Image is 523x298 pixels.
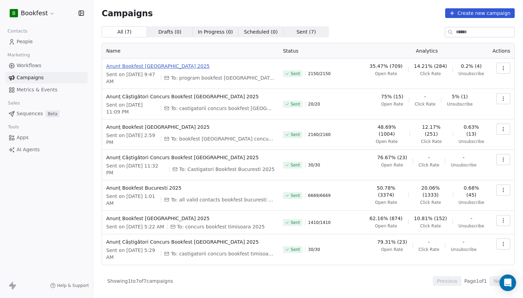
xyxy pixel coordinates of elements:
[381,247,403,252] span: Open Rate
[489,276,509,286] button: Next
[308,132,331,137] span: 2160 / 2160
[106,154,275,161] span: Anunț Câștigători Concurs Bookfest [GEOGRAPHIC_DATA] 2025
[6,132,88,143] a: Apps
[463,154,465,161] span: -
[419,247,439,252] span: Click Rate
[381,93,403,100] span: 75% (15)
[106,215,275,222] span: Anunț Bookfest [GEOGRAPHIC_DATA] 2025
[369,63,402,70] span: 35.47% (709)
[17,62,42,69] span: Workflows
[106,223,164,230] span: Sent on [DATE] 5:22 AM
[5,98,23,108] span: Sales
[308,162,320,168] span: 30 / 30
[17,86,57,93] span: Metrics & Events
[499,274,516,291] div: Open Intercom Messenger
[464,278,487,285] span: Page 1 of 1
[171,135,275,142] span: To: bookfest cluj-napoca concurs 2024 + 1 more
[50,283,89,288] a: Help & Support
[6,84,88,96] a: Metrics & Events
[463,238,465,245] span: -
[57,283,89,288] span: Help & Support
[296,28,316,36] span: Sent ( 7 )
[415,101,435,107] span: Click Rate
[365,43,488,58] th: Analytics
[106,238,275,245] span: Anunț Câștigători Concurs Bookfest [GEOGRAPHIC_DATA] 2025
[171,74,275,81] span: To: program bookfest chișinău
[17,146,40,153] span: AI Agents
[106,63,275,70] span: Anunț Bookfest [GEOGRAPHIC_DATA] 2025
[171,250,275,257] span: To: castigatorii concurs bookfest timisoara 2025
[106,132,158,146] span: Sent on [DATE] 2:59 PM
[6,108,88,119] a: SequencesBeta
[452,93,468,100] span: 5% (1)
[106,71,158,85] span: Sent on [DATE] 9:47 AM
[21,9,48,18] span: Bookfest
[458,71,484,76] span: Unsubscribe
[171,196,275,203] span: To: all valid contacts bookfest bucuresti 2025
[369,184,403,198] span: 50.78% (3374)
[106,247,158,261] span: Sent on [DATE] 5:29 AM
[4,26,30,36] span: Contacts
[106,124,275,130] span: Anunț Bookfest [GEOGRAPHIC_DATA] 2025
[369,215,402,222] span: 62.16% (874)
[6,60,88,71] a: Workflows
[106,93,275,100] span: Anunț Câștigători Concurs Bookfest [GEOGRAPHIC_DATA] 2025
[171,105,275,112] span: To: castigatorii concurs bookfest cluj-napoca 2025
[291,101,300,107] span: Sent
[308,193,331,198] span: 6669 / 6669
[419,162,439,168] span: Click Rate
[447,101,472,107] span: Unsubscribe
[179,166,275,173] span: To: Castigatori Bookfest Bucuresti 2025
[458,139,484,144] span: Unsubscribe
[244,28,278,36] span: Scheduled ( 0 )
[106,184,275,191] span: Anunț Bookfest Bucuresti 2025
[415,124,447,137] span: 12.17% (251)
[12,10,16,17] span: B
[459,184,484,198] span: 0.68% (45)
[488,43,514,58] th: Actions
[4,50,33,60] span: Marketing
[17,110,43,117] span: Sequences
[6,144,88,155] a: AI Agents
[420,71,441,76] span: Click Rate
[369,124,404,137] span: 48.69% (1004)
[420,223,441,229] span: Click Rate
[198,28,233,36] span: In Progress ( 0 )
[459,200,484,205] span: Unsubscribe
[428,238,430,245] span: -
[46,110,59,117] span: Beta
[291,247,300,252] span: Sent
[420,200,441,205] span: Click Rate
[308,247,320,252] span: 30 / 30
[102,8,153,18] span: Campaigns
[377,154,407,161] span: 76.67% (23)
[177,223,265,230] span: To: concurs bookfest timisoara 2025
[291,193,300,198] span: Sent
[458,223,484,229] span: Unsubscribe
[433,276,461,286] button: Previous
[458,124,484,137] span: 0.63% (13)
[158,28,182,36] span: Drafts ( 0 )
[376,139,398,144] span: Open Rate
[106,101,158,115] span: Sent on [DATE] 11:09 PM
[291,71,300,76] span: Sent
[451,162,476,168] span: Unsubscribe
[107,278,173,285] span: Showing 1 to 7 of 7 campaigns
[17,74,44,81] span: Campaigns
[375,223,397,229] span: Open Rate
[17,134,29,141] span: Apps
[102,43,279,58] th: Name
[424,93,426,100] span: -
[291,220,300,225] span: Sent
[308,71,331,76] span: 2150 / 2150
[375,200,397,205] span: Open Rate
[381,162,403,168] span: Open Rate
[375,71,397,76] span: Open Rate
[308,101,320,107] span: 20 / 20
[17,38,33,45] span: People
[377,238,407,245] span: 79.31% (23)
[279,43,365,58] th: Status
[6,72,88,83] a: Campaigns
[308,220,331,225] span: 1410 / 1410
[414,184,447,198] span: 20.06% (1333)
